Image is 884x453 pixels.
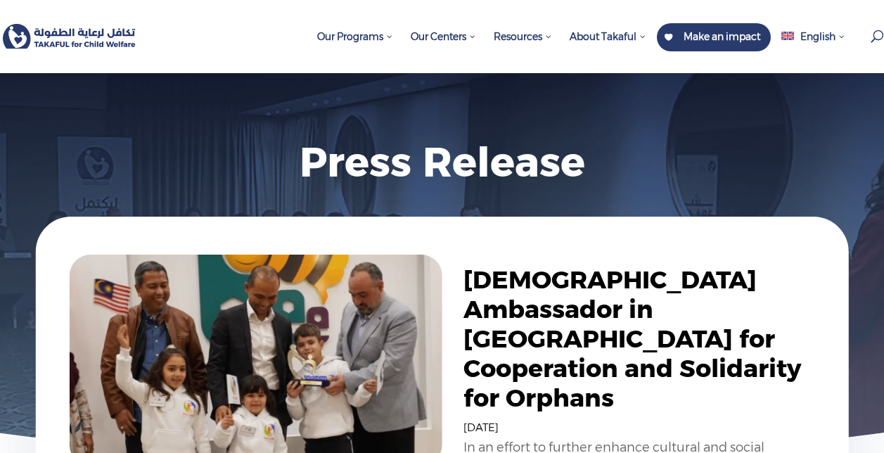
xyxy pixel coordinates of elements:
a: [DEMOGRAPHIC_DATA] Ambassador in [GEOGRAPHIC_DATA] for Cooperation and Solidarity for Orphans [463,264,801,413]
img: Takaful [3,24,136,49]
h1: Press Release [6,136,878,196]
a: Make an impact [657,23,771,51]
span: English [800,30,835,43]
span: [DATE] [463,421,499,434]
a: Our Centers [404,23,483,73]
span: Resources [494,30,552,43]
span: Make an impact [684,30,760,43]
span: About Takaful [570,30,646,43]
span: Our Centers [411,30,476,43]
a: English [774,23,852,73]
a: Resources [487,23,559,73]
a: Our Programs [310,23,400,73]
span: Our Programs [317,30,393,43]
a: About Takaful [563,23,653,73]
